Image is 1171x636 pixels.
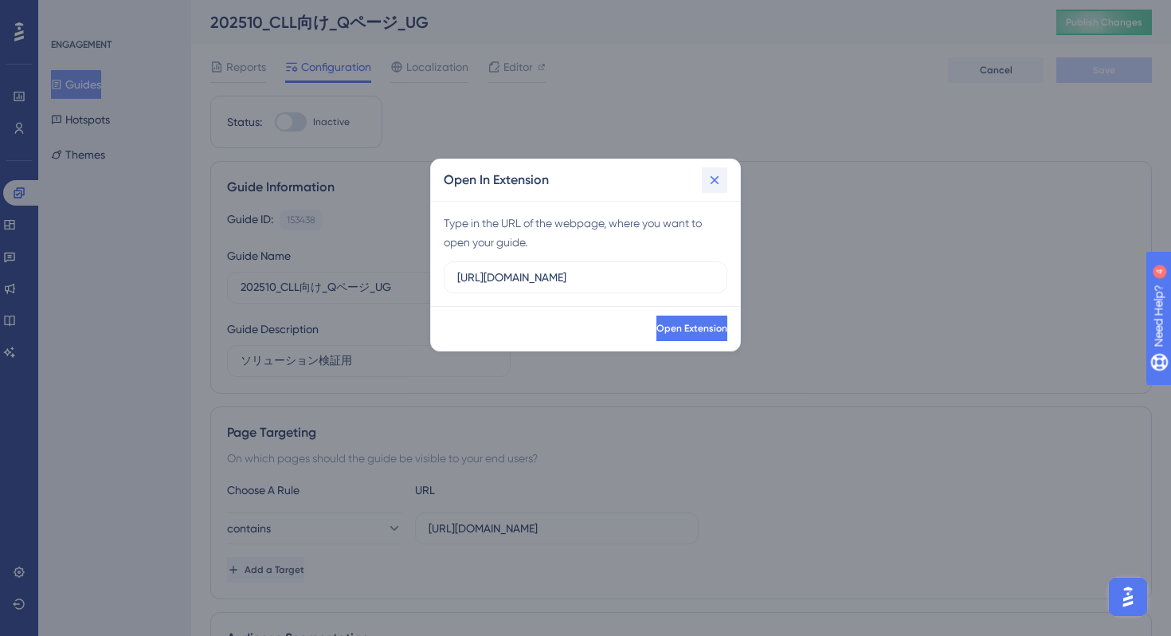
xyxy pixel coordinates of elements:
span: Need Help? [37,4,100,23]
input: URL [457,269,714,286]
h2: Open In Extension [444,171,549,190]
span: Open Extension [656,322,727,335]
iframe: UserGuiding AI Assistant Launcher [1104,573,1152,621]
div: Type in the URL of the webpage, where you want to open your guide. [444,214,727,252]
div: 4 [111,8,116,21]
